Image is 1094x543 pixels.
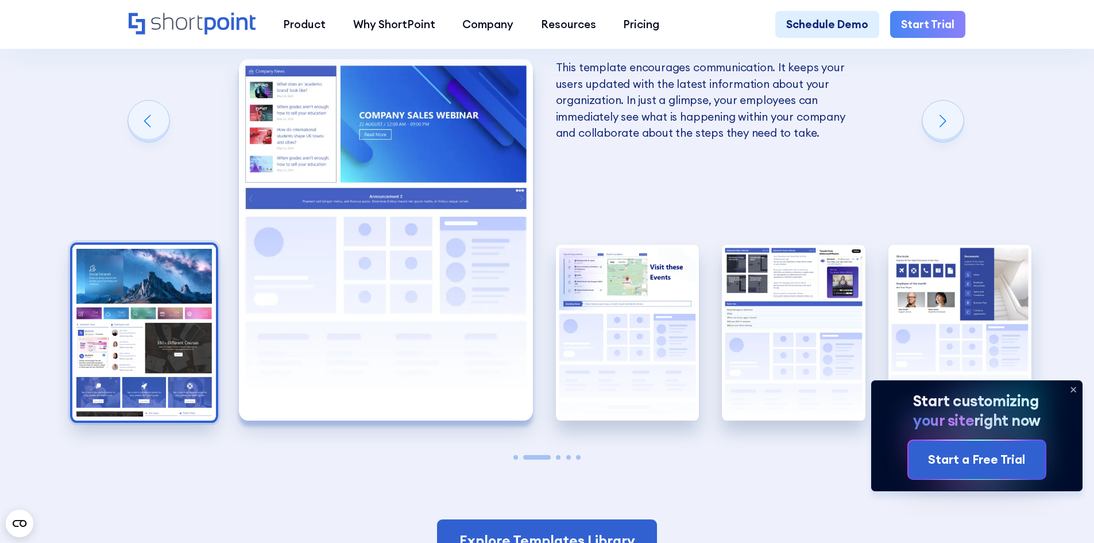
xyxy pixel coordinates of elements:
a: Product [269,11,339,38]
div: Company [462,16,513,33]
div: 3 / 5 [556,245,699,421]
div: Start a Free Trial [929,450,1026,469]
span: Go to slide 3 [556,455,560,460]
a: Start Trial [890,11,965,38]
div: 2 / 5 [239,59,533,421]
div: 1 / 5 [72,245,216,421]
div: 4 / 5 [722,245,865,421]
span: Go to slide 1 [513,455,518,460]
a: Pricing [610,11,674,38]
p: This template encourages communication. It keeps your users updated with the latest information a... [556,59,850,141]
img: HR SharePoint site example for documents [888,245,1032,421]
img: Internal SharePoint site example for company policy [556,245,699,421]
a: Home [129,13,256,36]
a: Start a Free Trial [909,441,1045,479]
iframe: Chat Widget [1037,488,1094,543]
a: Company [449,11,527,38]
div: Why ShortPoint [353,16,435,33]
button: Open CMP widget [6,510,33,537]
a: Resources [527,11,610,38]
img: HR SharePoint site example for Homepage [239,59,533,421]
a: Schedule Demo [775,11,879,38]
img: Best SharePoint Intranet Site Designs [72,245,216,421]
div: Resources [541,16,596,33]
a: Why ShortPoint [339,11,449,38]
div: Product [283,16,326,33]
div: Previous slide [128,101,169,142]
span: Go to slide 2 [523,455,551,460]
span: Go to slide 5 [576,455,581,460]
div: 5 / 5 [888,245,1032,421]
span: Go to slide 4 [566,455,571,460]
div: Next slide [922,101,964,142]
img: SharePoint Communication site example for news [722,245,865,421]
div: Pricing [623,16,659,33]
